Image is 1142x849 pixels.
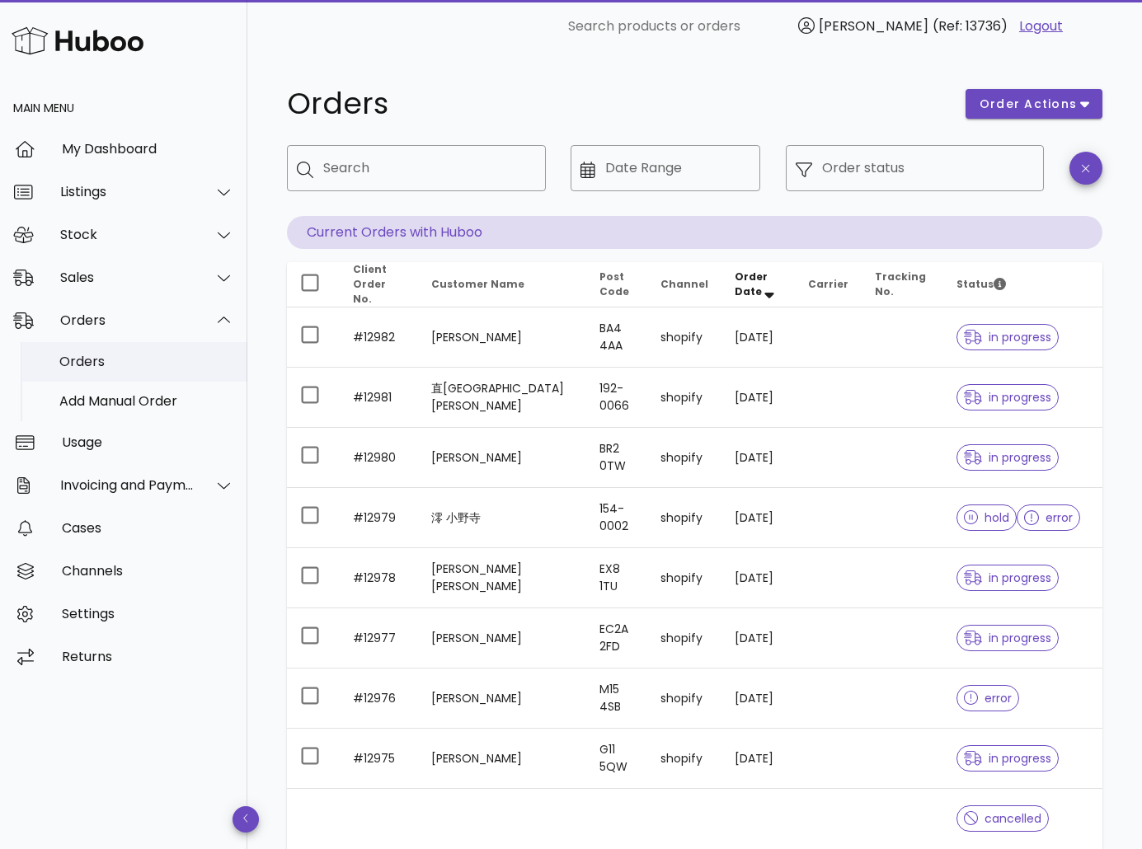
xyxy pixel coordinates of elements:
td: shopify [647,548,721,608]
td: shopify [647,729,721,789]
td: [DATE] [721,608,794,668]
img: Huboo Logo [12,23,143,59]
div: Invoicing and Payments [60,477,195,493]
td: [PERSON_NAME] [418,608,585,668]
div: Orders [60,312,195,328]
td: EC2A 2FD [586,608,648,668]
th: Tracking No. [862,262,943,307]
td: shopify [647,307,721,368]
span: Tracking No. [875,270,926,298]
span: error [1024,512,1073,523]
div: Listings [60,184,195,199]
th: Channel [647,262,721,307]
div: My Dashboard [62,141,234,157]
span: Post Code [599,270,629,298]
div: Add Manual Order [59,393,234,409]
th: Customer Name [418,262,585,307]
span: in progress [964,452,1051,463]
td: [DATE] [721,668,794,729]
td: BA4 4AA [586,307,648,368]
span: Order Date [735,270,768,298]
div: Cases [62,520,234,536]
td: EX8 1TU [586,548,648,608]
td: shopify [647,488,721,548]
span: Status [956,277,1006,291]
span: Customer Name [431,277,524,291]
span: order actions [979,96,1078,113]
th: Carrier [795,262,862,307]
th: Client Order No. [340,262,418,307]
span: [PERSON_NAME] [819,16,928,35]
span: cancelled [964,813,1042,824]
span: in progress [964,753,1051,764]
td: [DATE] [721,548,794,608]
td: [DATE] [721,307,794,368]
td: [DATE] [721,368,794,428]
span: error [964,692,1013,704]
div: Orders [59,354,234,369]
td: #12976 [340,668,418,729]
a: Logout [1019,16,1063,36]
td: #12981 [340,368,418,428]
td: BR2 0TW [586,428,648,488]
td: [PERSON_NAME] [418,307,585,368]
p: Current Orders with Huboo [287,216,1102,249]
div: Settings [62,606,234,622]
td: [PERSON_NAME] [418,428,585,488]
td: #12977 [340,608,418,668]
td: [PERSON_NAME] [418,668,585,729]
div: Channels [62,563,234,579]
td: #12975 [340,729,418,789]
button: order actions [966,89,1102,119]
td: shopify [647,428,721,488]
td: shopify [647,668,721,729]
td: [DATE] [721,488,794,548]
th: Post Code [586,262,648,307]
span: hold [964,512,1010,523]
td: 192-0066 [586,368,648,428]
th: Order Date: Sorted descending. Activate to remove sorting. [721,262,794,307]
th: Status [943,262,1102,307]
span: in progress [964,572,1051,584]
h1: Orders [287,89,946,119]
td: #12979 [340,488,418,548]
span: in progress [964,331,1051,343]
td: shopify [647,368,721,428]
td: #12980 [340,428,418,488]
td: #12982 [340,307,418,368]
div: Stock [60,227,195,242]
td: #12978 [340,548,418,608]
span: in progress [964,632,1051,644]
td: [DATE] [721,428,794,488]
span: in progress [964,392,1051,403]
span: Client Order No. [353,262,387,306]
td: [PERSON_NAME] [PERSON_NAME] [418,548,585,608]
span: (Ref: 13736) [933,16,1008,35]
td: [DATE] [721,729,794,789]
div: Returns [62,649,234,664]
td: 澪 小野寺 [418,488,585,548]
td: 直[GEOGRAPHIC_DATA][PERSON_NAME] [418,368,585,428]
span: Channel [660,277,708,291]
td: M15 4SB [586,668,648,729]
span: Carrier [808,277,848,291]
div: Sales [60,270,195,285]
td: 154-0002 [586,488,648,548]
td: G11 5QW [586,729,648,789]
div: Usage [62,434,234,450]
td: shopify [647,608,721,668]
td: [PERSON_NAME] [418,729,585,789]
